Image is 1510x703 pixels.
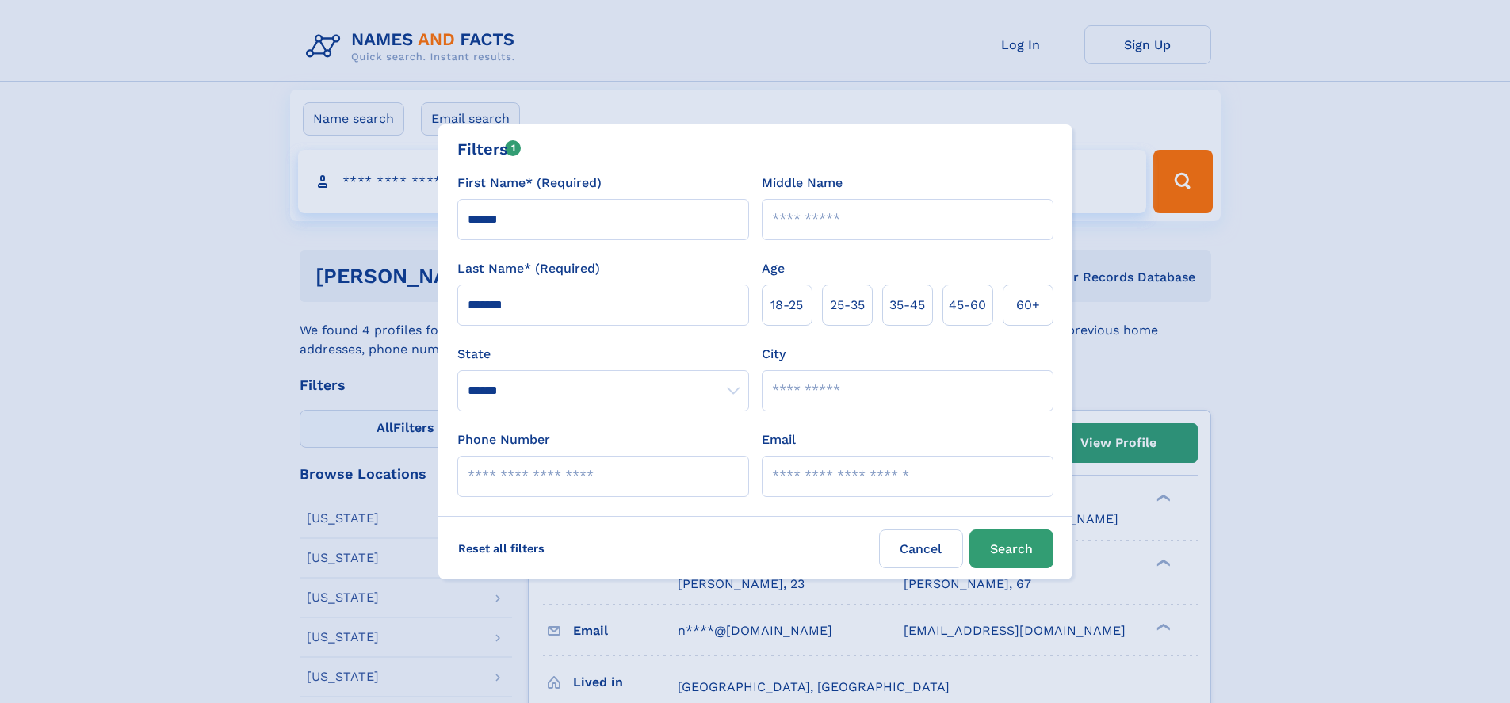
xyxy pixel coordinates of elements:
label: City [762,345,786,364]
label: State [457,345,749,364]
span: 18‑25 [770,296,803,315]
label: First Name* (Required) [457,174,602,193]
span: 35‑45 [889,296,925,315]
label: Last Name* (Required) [457,259,600,278]
button: Search [969,529,1053,568]
span: 45‑60 [949,296,986,315]
span: 25‑35 [830,296,865,315]
label: Age [762,259,785,278]
span: 60+ [1016,296,1040,315]
label: Cancel [879,529,963,568]
label: Email [762,430,796,449]
div: Filters [457,137,522,161]
label: Reset all filters [448,529,555,567]
label: Phone Number [457,430,550,449]
label: Middle Name [762,174,843,193]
